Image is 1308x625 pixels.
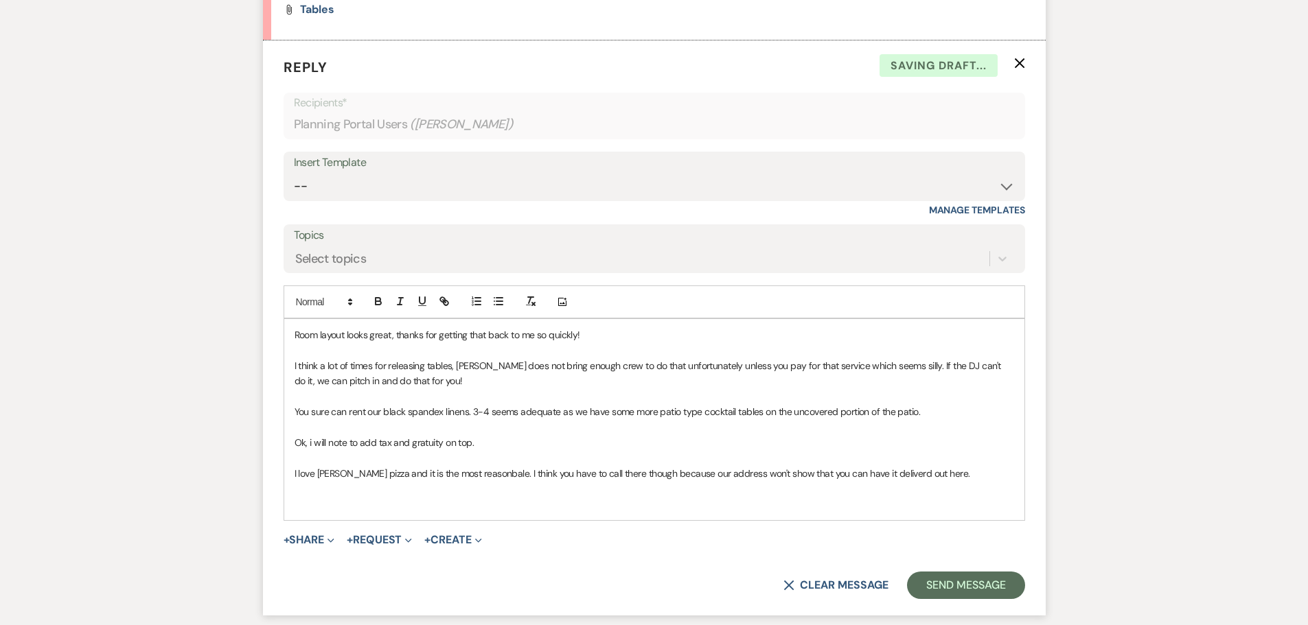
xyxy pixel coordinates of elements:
button: Create [424,534,481,545]
p: You sure can rent our black spandex linens. 3-4 seems adequate as we have some more patio type co... [295,404,1014,419]
button: Request [347,534,412,545]
span: + [424,534,431,545]
p: Room layout looks great, thanks for getting that back to me so quickly! [295,327,1014,342]
p: Recipients* [294,94,1015,112]
p: I love [PERSON_NAME] pizza and it is the most reasonbale. I think you have to call there though b... [295,466,1014,481]
button: Share [284,534,335,545]
a: Tables [300,4,335,15]
span: + [284,534,290,545]
div: Planning Portal Users [294,111,1015,138]
span: Saving draft... [880,54,998,78]
div: Insert Template [294,153,1015,173]
button: Send Message [907,571,1024,599]
div: Select topics [295,250,367,268]
a: Manage Templates [929,204,1025,216]
span: Tables [300,2,335,16]
span: + [347,534,353,545]
label: Topics [294,226,1015,246]
span: ( [PERSON_NAME] ) [410,115,513,134]
button: Clear message [783,580,888,591]
p: I think a lot of times for releasing tables, [PERSON_NAME] does not bring enough crew to do that ... [295,358,1014,389]
p: Ok, i will note to add tax and gratuity on top. [295,435,1014,450]
span: Reply [284,58,328,76]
